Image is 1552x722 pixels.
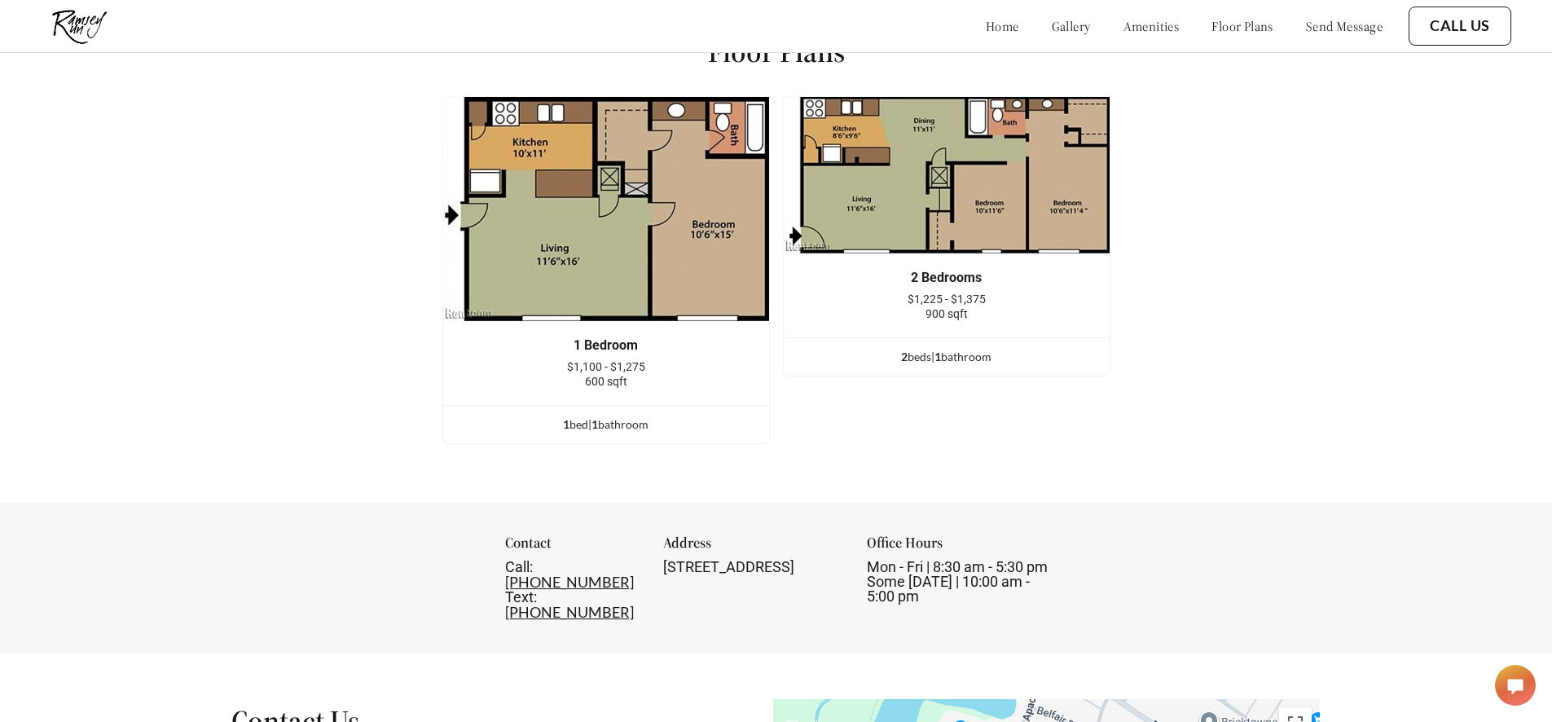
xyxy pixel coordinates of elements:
[867,573,1030,605] span: Some [DATE] | 10:00 am - 5:00 pm
[505,535,641,560] div: Contact
[563,417,569,431] span: 1
[934,350,941,363] span: 1
[925,307,968,320] span: 900 sqft
[784,348,1110,366] div: bed s | bathroom
[901,350,908,363] span: 2
[505,588,537,605] span: Text:
[41,4,118,48] img: Company logo
[567,360,645,373] span: $1,100 - $1,275
[591,417,598,431] span: 1
[1409,7,1511,46] button: Call Us
[1306,18,1383,34] a: send message
[986,18,1019,34] a: home
[867,560,1048,604] div: Mon - Fri | 8:30 am - 5:30 pm
[1052,18,1091,34] a: gallery
[708,33,845,70] h1: Floor Plans
[443,416,769,434] div: bed | bathroom
[442,96,770,322] img: example
[908,293,986,306] span: $1,225 - $1,375
[783,96,1110,254] img: example
[505,603,634,621] a: [PHONE_NUMBER]
[663,535,844,560] div: Address
[1430,17,1490,35] a: Call Us
[585,375,627,388] span: 600 sqft
[867,535,1048,560] div: Office Hours
[505,573,634,591] a: [PHONE_NUMBER]
[663,560,844,575] div: [STREET_ADDRESS]
[505,558,533,575] span: Call:
[1211,18,1273,34] a: floor plans
[808,271,1085,285] div: 2 Bedrooms
[468,338,745,353] div: 1 Bedroom
[1123,18,1180,34] a: amenities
